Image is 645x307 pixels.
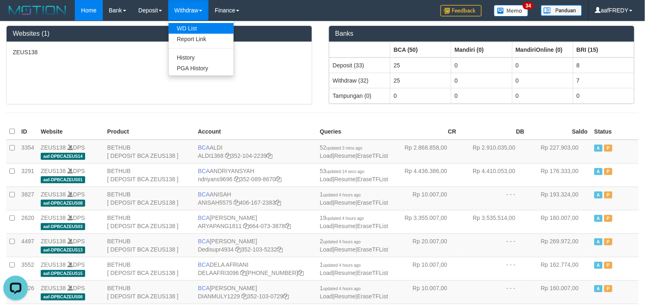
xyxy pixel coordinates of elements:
a: Load [320,246,333,253]
td: - - - [459,257,528,280]
td: 3552 [18,257,37,280]
td: ALDI 352-104-2239 [195,140,317,164]
a: ZEUS138 [41,261,66,268]
a: EraseTFList [357,246,388,253]
td: ANISAH 406-167-2383 [195,187,317,210]
td: 7 [573,73,634,88]
span: aaf-DPBCAZEUS15 [41,270,85,277]
a: ANISAH5575 [198,199,232,206]
th: Group: activate to sort column ascending [329,42,390,58]
h3: Banks [335,30,628,37]
span: updated 4 hours ago [323,263,361,268]
td: [PERSON_NAME] 352-103-5232 [195,233,317,257]
span: BCA [198,191,210,198]
th: Group: activate to sort column ascending [573,42,634,58]
td: 0 [512,88,573,103]
span: aaf-DPBCAZEUS08 [41,293,85,300]
span: Active [594,285,603,292]
a: Load [320,199,333,206]
button: Open LiveChat chat widget [3,3,28,28]
a: EraseTFList [357,199,388,206]
th: Product [104,124,195,140]
td: Rp 162.774,00 [528,257,591,280]
span: Paused [604,238,613,245]
a: Resume [334,223,356,229]
td: - - - [459,280,528,304]
span: BCA [198,215,210,221]
a: Resume [334,293,356,300]
td: BETHUB [ DEPOSIT BCA ZEUS138 ] [104,140,195,164]
th: CR [392,124,460,140]
a: Resume [334,246,356,253]
p: ZEUS138 [13,48,306,56]
span: 1 [320,261,361,268]
th: Website [37,124,104,140]
td: Rp 2.868.858,00 [392,140,460,164]
a: Load [320,223,333,229]
span: Paused [604,215,613,222]
span: 2 [320,238,361,245]
th: DB [459,124,528,140]
a: ndriyans9696 [198,176,232,182]
span: BCA [198,238,210,245]
span: Paused [604,145,613,152]
td: Rp 20.007,00 [392,233,460,257]
td: 0 [451,58,512,73]
a: EraseTFList [357,223,388,229]
td: Rp 160.007,00 [528,280,591,304]
td: DPS [37,257,104,280]
span: BCA [198,285,210,291]
th: ID [18,124,37,140]
img: Button%20Memo.svg [494,5,529,16]
td: Rp 10.007,00 [392,257,460,280]
img: panduan.png [541,5,582,16]
a: PGA History [169,63,234,74]
td: 3354 [18,140,37,164]
td: BETHUB [ DEPOSIT BCA ZEUS138 ] [104,210,195,233]
a: Load [320,270,333,276]
span: BCA [198,261,210,268]
td: 2620 [18,210,37,233]
td: Rp 2.910.035,00 [459,140,528,164]
a: Resume [334,176,356,182]
th: Account [195,124,317,140]
a: Copy 4061672383 to clipboard [276,199,281,206]
span: aaf-DPBCAZEUS08 [41,200,85,207]
a: ZEUS138 [41,191,66,198]
a: DELAAFRI3096 [198,270,239,276]
a: Copy 3521035232 to clipboard [277,246,283,253]
span: Active [594,238,603,245]
a: DIANMULY1229 [198,293,240,300]
a: Resume [334,199,356,206]
td: Rp 3.355.007,00 [392,210,460,233]
td: BETHUB [ DEPOSIT BCA ZEUS138 ] [104,163,195,187]
span: Paused [604,168,613,175]
span: aaf-DPBCAZEUS01 [41,176,85,183]
td: 3827 [18,187,37,210]
span: 52 [320,144,362,151]
span: Active [594,262,603,269]
td: BETHUB [ DEPOSIT BCA ZEUS138 ] [104,187,195,210]
span: updated 4 hours ago [326,216,364,221]
td: DPS [37,187,104,210]
a: Copy 3521030729 to clipboard [283,293,289,300]
td: 0 [451,73,512,88]
a: WD List [169,23,234,34]
td: DPS [37,140,104,164]
a: EraseTFList [357,152,388,159]
td: 0 [512,73,573,88]
span: Paused [604,285,613,292]
td: 8 [573,58,634,73]
span: BCA [198,168,210,174]
span: 34 [523,2,534,9]
a: ZEUS138 [41,168,66,174]
td: Rp 4.410.053,00 [459,163,528,187]
span: aaf-DPBCAZEUS13 [41,247,85,254]
td: 4497 [18,233,37,257]
th: Status [591,124,639,140]
td: DPS [37,210,104,233]
td: Rp 10.007,00 [392,280,460,304]
span: BCA [198,144,210,151]
td: Rp 4.436.386,00 [392,163,460,187]
td: - - - [459,233,528,257]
